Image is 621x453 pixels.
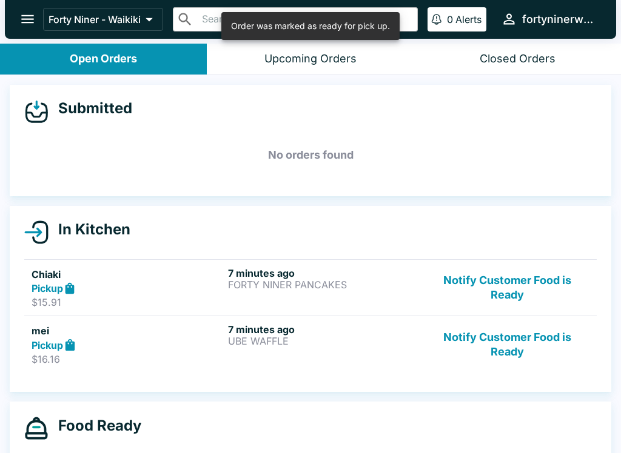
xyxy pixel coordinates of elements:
[522,12,597,27] div: fortyninerwaikiki
[496,6,602,32] button: fortyninerwaikiki
[447,13,453,25] p: 0
[228,267,420,279] h6: 7 minutes ago
[264,52,357,66] div: Upcoming Orders
[231,16,390,36] div: Order was marked as ready for pick up.
[49,13,141,25] p: Forty Niner - Waikiki
[24,259,597,316] a: ChiakiPickup$15.917 minutes agoFORTY NINER PANCAKESNotify Customer Food is Ready
[49,417,141,435] h4: Food Ready
[228,336,420,346] p: UBE WAFFLE
[43,8,163,31] button: Forty Niner - Waikiki
[32,353,223,365] p: $16.16
[455,13,482,25] p: Alerts
[24,133,597,177] h5: No orders found
[480,52,556,66] div: Closed Orders
[228,279,420,290] p: FORTY NINER PANCAKES
[70,52,137,66] div: Open Orders
[198,11,412,28] input: Search orders by name or phone number
[32,296,223,308] p: $15.91
[49,220,130,239] h4: In Kitchen
[32,323,223,338] h5: mei
[49,99,132,117] h4: Submitted
[32,339,63,351] strong: Pickup
[425,323,589,365] button: Notify Customer Food is Ready
[32,267,223,282] h5: Chiaki
[12,4,43,35] button: open drawer
[32,282,63,294] strong: Pickup
[24,316,597,372] a: meiPickup$16.167 minutes agoUBE WAFFLENotify Customer Food is Ready
[425,267,589,309] button: Notify Customer Food is Ready
[228,323,420,336] h6: 7 minutes ago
